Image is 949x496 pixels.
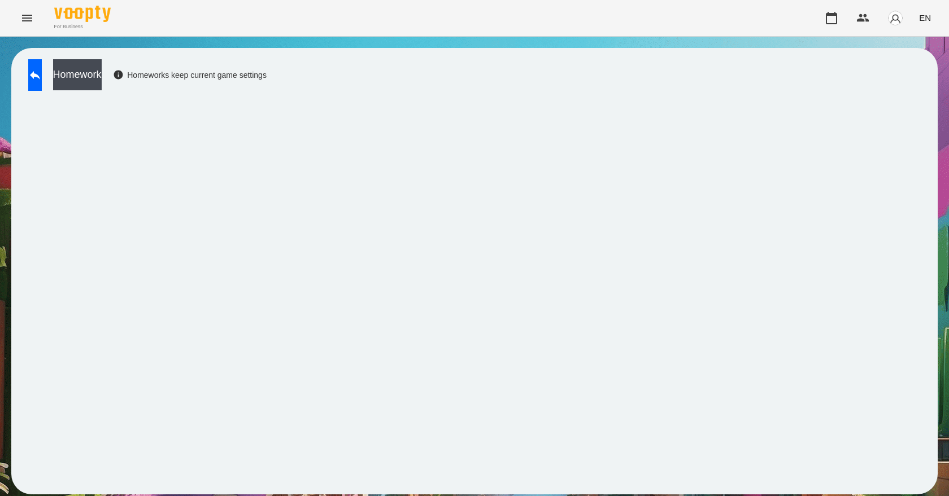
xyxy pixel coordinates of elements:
[113,69,267,81] div: Homeworks keep current game settings
[54,23,111,30] span: For Business
[14,5,41,32] button: Menu
[887,10,903,26] img: avatar_s.png
[919,12,931,24] span: EN
[53,59,102,90] button: Homework
[915,7,935,28] button: EN
[54,6,111,22] img: Voopty Logo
